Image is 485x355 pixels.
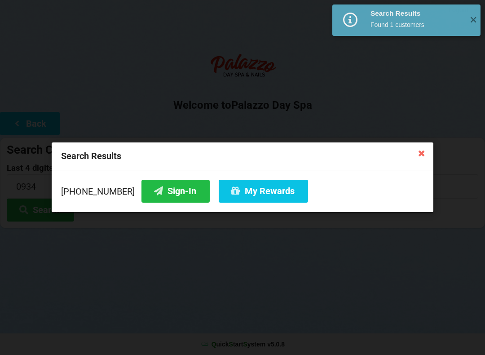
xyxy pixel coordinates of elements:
button: Sign-In [141,180,210,203]
div: Search Results [370,9,463,18]
div: [PHONE_NUMBER] [61,180,424,203]
button: My Rewards [219,180,308,203]
div: Found 1 customers [370,20,463,29]
div: Search Results [52,142,433,170]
